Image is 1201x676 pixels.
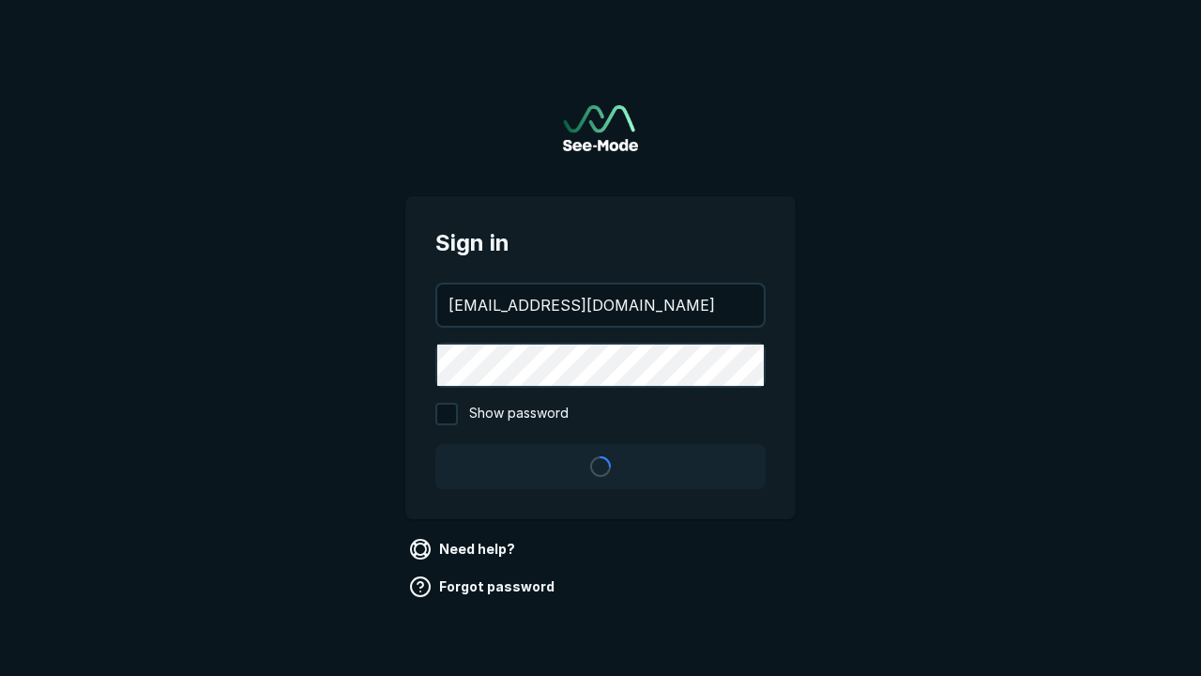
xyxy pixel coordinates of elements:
img: See-Mode Logo [563,105,638,151]
a: Need help? [405,534,523,564]
a: Forgot password [405,572,562,602]
span: Show password [469,403,569,425]
span: Sign in [435,226,766,260]
a: Go to sign in [563,105,638,151]
input: your@email.com [437,284,764,326]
